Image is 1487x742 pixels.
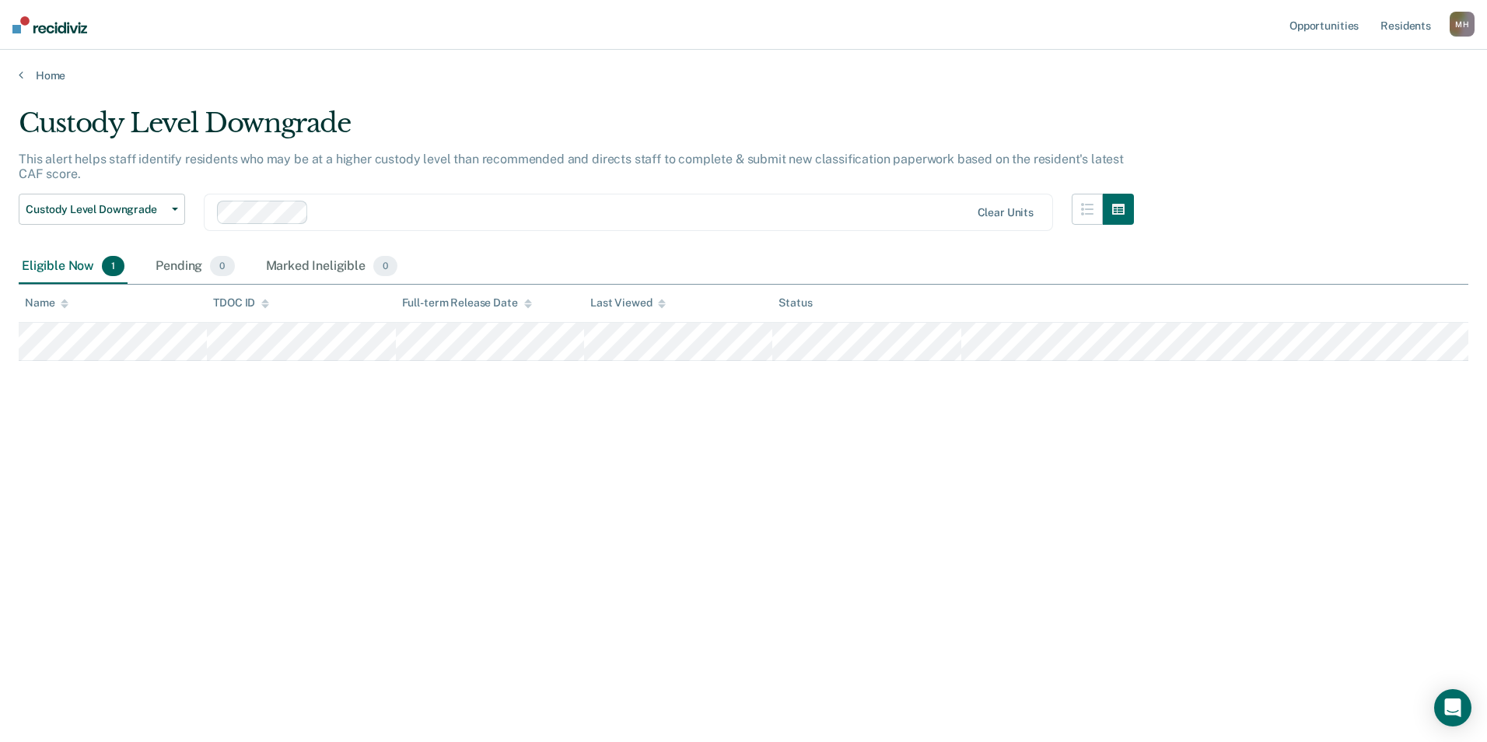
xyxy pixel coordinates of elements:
[19,250,128,284] div: Eligible Now1
[102,256,124,276] span: 1
[778,296,812,310] div: Status
[12,16,87,33] img: Recidiviz
[263,250,401,284] div: Marked Ineligible0
[152,250,237,284] div: Pending0
[402,296,532,310] div: Full-term Release Date
[978,206,1034,219] div: Clear units
[19,194,185,225] button: Custody Level Downgrade
[373,256,397,276] span: 0
[213,296,269,310] div: TDOC ID
[1450,12,1475,37] div: M H
[1450,12,1475,37] button: MH
[19,152,1124,181] p: This alert helps staff identify residents who may be at a higher custody level than recommended a...
[19,107,1134,152] div: Custody Level Downgrade
[26,203,166,216] span: Custody Level Downgrade
[590,296,666,310] div: Last Viewed
[1434,689,1471,726] div: Open Intercom Messenger
[25,296,68,310] div: Name
[210,256,234,276] span: 0
[19,68,1468,82] a: Home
